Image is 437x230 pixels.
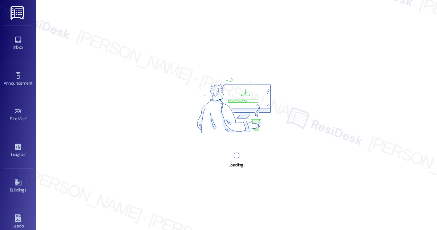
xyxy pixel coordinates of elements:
[4,141,33,160] a: Insights •
[4,33,33,53] a: Inbox
[11,6,25,20] img: ResiDesk Logo
[4,105,33,125] a: Site Visit •
[25,151,26,156] span: •
[4,176,33,196] a: Buildings
[32,80,33,85] span: •
[228,161,245,169] div: Loading...
[26,115,27,120] span: •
